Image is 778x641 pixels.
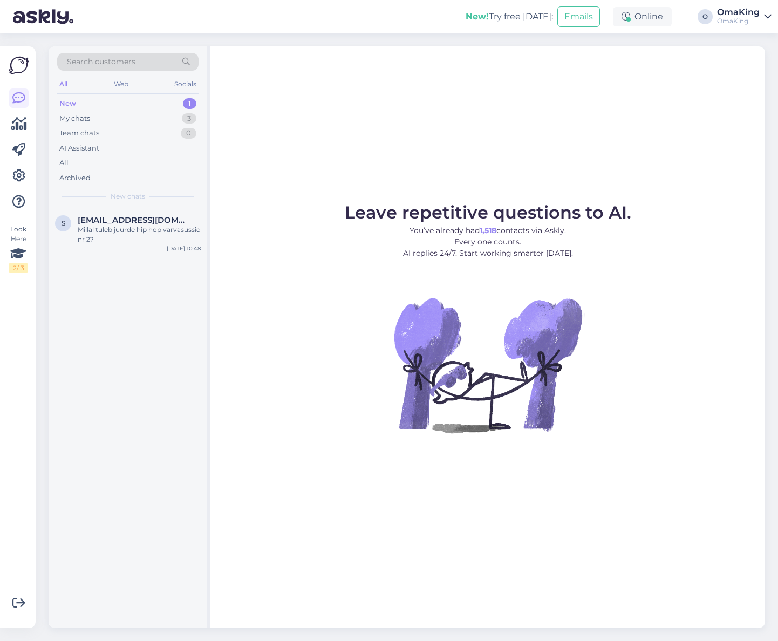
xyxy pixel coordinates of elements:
[9,263,28,273] div: 2 / 3
[391,268,585,462] img: No Chat active
[67,56,135,67] span: Search customers
[9,55,29,76] img: Askly Logo
[183,98,196,109] div: 1
[698,9,713,24] div: O
[557,6,600,27] button: Emails
[59,173,91,183] div: Archived
[480,226,496,235] b: 1,518
[182,113,196,124] div: 3
[57,77,70,91] div: All
[78,225,201,244] div: Millal tuleb juurde hip hop varvasussid nr 2?
[59,98,76,109] div: New
[62,219,65,227] span: s
[172,77,199,91] div: Socials
[181,128,196,139] div: 0
[59,113,90,124] div: My chats
[59,128,99,139] div: Team chats
[9,224,28,273] div: Look Here
[345,225,631,259] p: You’ve already had contacts via Askly. Every one counts. AI replies 24/7. Start working smarter [...
[112,77,131,91] div: Web
[466,11,489,22] b: New!
[111,192,145,201] span: New chats
[59,143,99,154] div: AI Assistant
[613,7,672,26] div: Online
[345,202,631,223] span: Leave repetitive questions to AI.
[717,17,760,25] div: OmaKing
[717,8,772,25] a: OmaKingOmaKing
[167,244,201,253] div: [DATE] 10:48
[466,10,553,23] div: Try free [DATE]:
[717,8,760,17] div: OmaKing
[59,158,69,168] div: All
[78,215,190,225] span: sillesulla@outlook.com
